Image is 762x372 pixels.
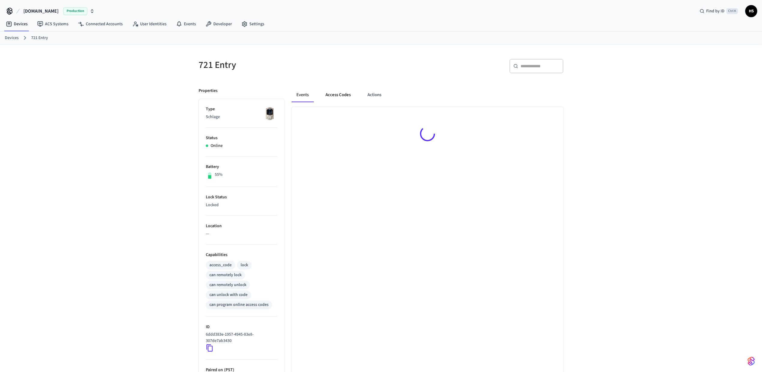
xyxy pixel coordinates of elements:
a: Events [171,19,201,29]
a: Connected Accounts [73,19,127,29]
img: Schlage Sense Smart Deadbolt with Camelot Trim, Front [262,106,277,121]
p: Location [206,223,277,229]
p: Battery [206,164,277,170]
button: Actions [363,88,386,102]
div: can program online access codes [209,302,268,308]
a: User Identities [127,19,171,29]
a: Devices [5,35,19,41]
span: Find by ID [706,8,724,14]
div: access_code [209,262,232,268]
div: can remotely lock [209,272,241,278]
span: Production [63,7,87,15]
p: Online [211,143,223,149]
p: Schlage [206,114,277,120]
h5: 721 Entry [199,59,377,71]
div: Find by IDCtrl K [695,6,743,17]
p: ID [206,324,277,330]
div: lock [241,262,248,268]
p: 55% [215,172,223,178]
button: Access Codes [321,88,355,102]
p: Status [206,135,277,141]
a: ACS Systems [32,19,73,29]
p: Capabilities [206,252,277,258]
img: SeamLogoGradient.69752ec5.svg [748,356,755,366]
p: — [206,231,277,237]
p: Properties [199,88,217,94]
span: HS [746,6,757,17]
span: [DOMAIN_NAME] [23,8,58,15]
a: Developer [201,19,237,29]
p: Lock Status [206,194,277,200]
button: HS [745,5,757,17]
a: 721 Entry [31,35,48,41]
div: can unlock with code [209,292,247,298]
p: Type [206,106,277,112]
a: Devices [1,19,32,29]
div: can remotely unlock [209,282,246,288]
a: Settings [237,19,269,29]
span: Ctrl K [726,8,738,14]
p: Locked [206,202,277,208]
div: ant example [292,88,563,102]
button: Events [292,88,313,102]
p: 6ddd383e-1957-4945-83e8-307de7ab3430 [206,331,275,344]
